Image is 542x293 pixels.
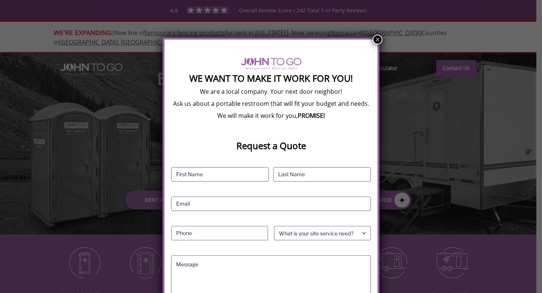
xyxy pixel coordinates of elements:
[241,58,301,70] img: logo of viptogo
[171,226,268,240] input: Phone
[171,197,371,211] input: Email
[171,167,269,182] input: First Name
[189,72,353,84] strong: We Want To Make It Work For You!
[273,167,371,182] input: Last Name
[171,99,371,108] p: Ask us about a portable restroom that will fit your budget and needs.
[171,87,371,96] p: We are a local company. Your next door neighbor!
[373,35,382,44] button: Close
[298,111,325,120] b: PROMISE!
[236,139,306,152] strong: Request a Quote
[171,111,371,120] p: We will make it work for you,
